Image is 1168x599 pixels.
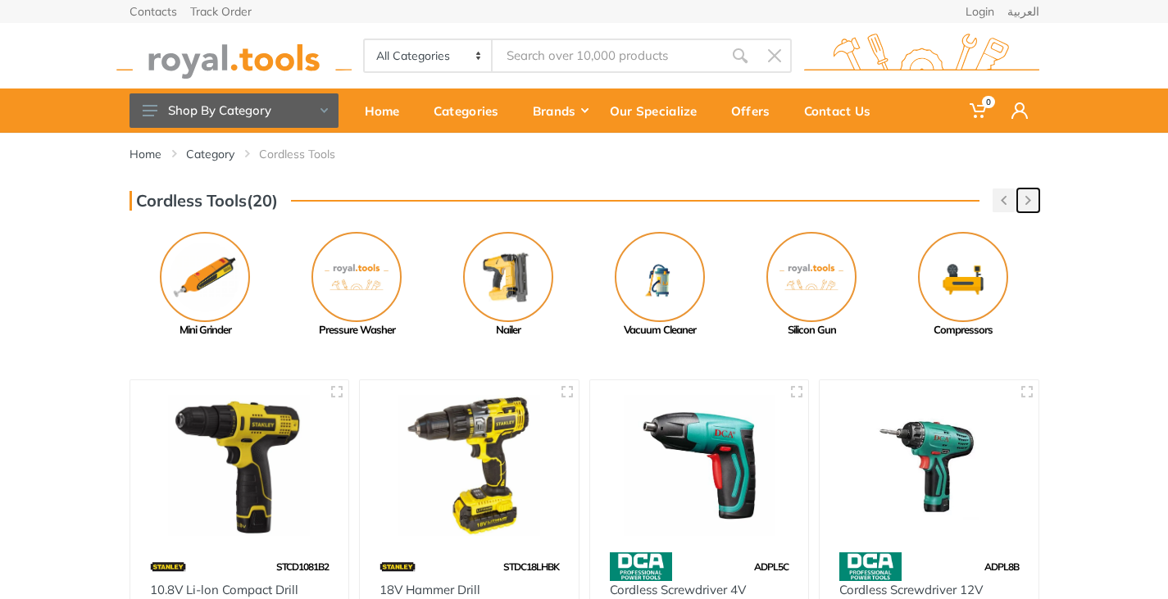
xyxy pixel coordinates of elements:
span: STDC18LHBK [503,560,559,573]
a: 0 [958,88,1000,133]
div: Silicon Gun [736,322,888,338]
img: Royal - Nailer [463,232,553,322]
img: No Image [766,232,857,322]
a: Mini Grinder [130,232,281,338]
div: Nailer [433,322,584,338]
img: Royal Tools - 18V Hammer Drill [375,395,564,537]
img: royal.tools Logo [116,34,352,79]
span: STCD1081B2 [276,560,329,573]
a: Vacuum Cleaner [584,232,736,338]
a: Home [130,146,161,162]
div: Brands [521,93,598,128]
div: Home [353,93,422,128]
nav: breadcrumb [130,146,1039,162]
img: Royal - Compressors [918,232,1008,322]
div: Mini Grinder [130,322,281,338]
div: Our Specialize [598,93,720,128]
a: Cordless Screwdriver 12V [839,582,983,597]
a: Contacts [130,6,177,17]
img: Royal Tools - Cordless Screwdriver 4V [605,395,794,537]
span: ADPL8B [984,560,1019,573]
img: Royal Tools - Cordless Screwdriver 12V [834,395,1024,537]
img: 15.webp [150,552,186,581]
a: Track Order [190,6,252,17]
img: Royal - Mini Grinder [160,232,250,322]
a: Login [966,6,994,17]
img: 58.webp [839,552,902,581]
a: العربية [1007,6,1039,17]
a: 10.8V Li-lon Compact Drill [150,582,298,597]
div: Contact Us [793,93,893,128]
img: Royal Tools - 10.8V Li-lon Compact Drill [145,395,334,537]
div: Vacuum Cleaner [584,322,736,338]
a: Contact Us [793,88,893,133]
input: Site search [493,39,722,73]
a: Offers [720,88,793,133]
a: Categories [422,88,521,133]
button: Shop By Category [130,93,339,128]
a: Our Specialize [598,88,720,133]
img: 58.webp [610,552,672,581]
span: ADPL5C [754,560,789,573]
div: Compressors [888,322,1039,338]
li: Cordless Tools [259,146,360,162]
h3: Cordless Tools(20) [130,191,278,211]
div: Categories [422,93,521,128]
select: Category [365,40,493,71]
a: Nailer [433,232,584,338]
a: Silicon Gun [736,232,888,338]
a: Cordless Screwdriver 4V [610,582,746,597]
span: 0 [982,96,995,108]
img: No Image [311,232,402,322]
a: Category [186,146,234,162]
img: Royal - Vacuum Cleaner [615,232,705,322]
a: Pressure Washer [281,232,433,338]
a: Compressors [888,232,1039,338]
img: 15.webp [379,552,416,581]
div: Pressure Washer [281,322,433,338]
a: Home [353,88,422,133]
img: royal.tools Logo [804,34,1039,79]
a: 18V Hammer Drill [379,582,480,597]
div: Offers [720,93,793,128]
